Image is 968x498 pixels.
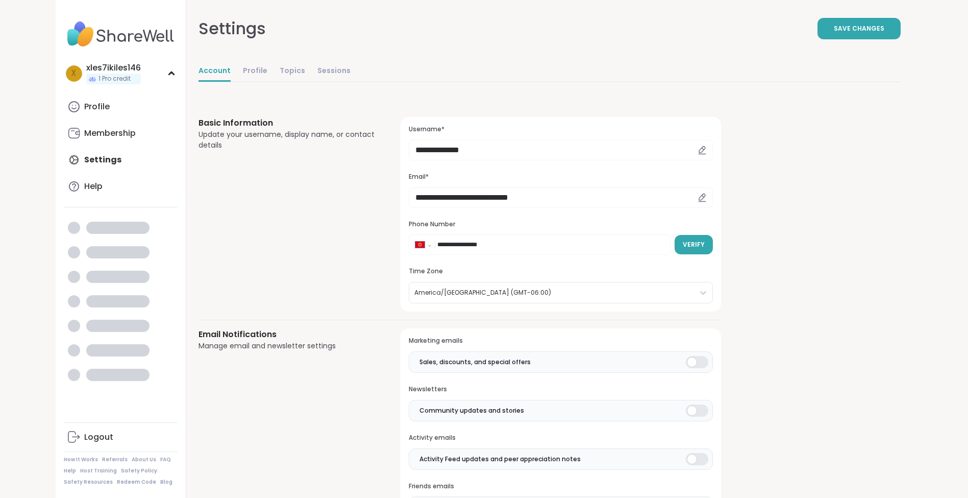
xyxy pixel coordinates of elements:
a: Help [64,467,76,475]
h3: Email Notifications [198,328,377,341]
a: FAQ [160,456,171,463]
div: Update your username, display name, or contact details [198,129,377,151]
a: Redeem Code [117,479,156,486]
button: Save Changes [817,18,901,39]
h3: Friends emails [409,482,712,491]
h3: Email* [409,173,712,181]
span: Save Changes [834,24,884,33]
a: Membership [64,121,178,146]
a: Help [64,174,178,199]
a: Referrals [102,456,128,463]
a: Safety Policy [121,467,157,475]
h3: Time Zone [409,267,712,276]
span: Verify [683,240,705,249]
a: Safety Resources [64,479,113,486]
div: Settings [198,16,266,41]
div: Logout [84,432,113,443]
span: x [71,67,77,80]
a: About Us [132,456,156,463]
h3: Phone Number [409,220,712,229]
a: Host Training [80,467,117,475]
a: How It Works [64,456,98,463]
div: Profile [84,101,110,112]
span: Activity Feed updates and peer appreciation notes [419,455,581,464]
h3: Basic Information [198,117,377,129]
a: Profile [64,94,178,119]
div: Membership [84,128,136,139]
button: Verify [675,235,713,254]
div: Manage email and newsletter settings [198,341,377,351]
a: Blog [160,479,172,486]
a: Profile [243,61,267,82]
a: Sessions [317,61,351,82]
span: 1 Pro credit [98,75,131,83]
div: Help [84,181,103,192]
a: Account [198,61,231,82]
span: Sales, discounts, and special offers [419,358,531,367]
h3: Username* [409,125,712,134]
a: Logout [64,425,178,449]
span: Community updates and stories [419,406,524,415]
img: ShareWell Nav Logo [64,16,178,52]
a: Topics [280,61,305,82]
h3: Activity emails [409,434,712,442]
h3: Newsletters [409,385,712,394]
h3: Marketing emails [409,337,712,345]
div: xles7ikiles146 [86,62,141,74]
